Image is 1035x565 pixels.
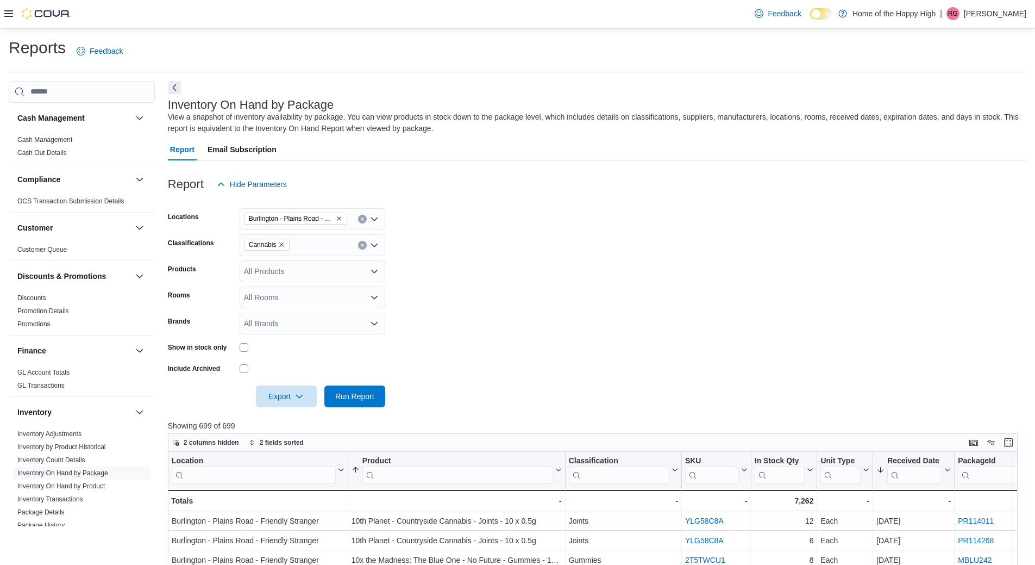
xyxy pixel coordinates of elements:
h3: Customer [17,222,53,233]
a: Discounts [17,294,46,302]
button: 2 columns hidden [168,436,243,449]
div: 6 [755,534,814,547]
div: Compliance [9,195,155,212]
a: MBLU242 [958,556,992,564]
h3: Compliance [17,174,60,185]
h3: Cash Management [17,113,85,123]
h3: Discounts & Promotions [17,271,106,282]
a: Feedback [750,3,805,24]
div: Finance [9,366,155,396]
button: Open list of options [370,215,379,223]
button: Open list of options [370,319,379,328]
div: 7,262 [755,494,814,507]
div: [DATE] [876,534,951,547]
button: SKU [685,456,748,484]
a: YLG58C8A [685,517,724,525]
div: Riley Groulx [946,7,959,20]
a: Promotion Details [17,307,69,315]
button: Open list of options [370,241,379,250]
span: Feedback [90,46,123,57]
button: Customer [17,222,131,233]
label: Show in stock only [168,343,227,352]
span: GL Account Totals [17,368,70,377]
div: In Stock Qty [755,456,805,467]
div: In Stock Qty [755,456,805,484]
button: Received Date [876,456,951,484]
a: Inventory Transactions [17,495,83,503]
span: Run Report [335,391,374,402]
button: Next [168,81,181,94]
div: [DATE] [876,514,951,527]
h3: Inventory On Hand by Package [168,98,334,111]
button: Open list of options [370,267,379,276]
span: Cannabis [249,239,277,250]
div: - [568,494,678,507]
h3: Inventory [17,407,52,418]
span: Cannabis [244,239,290,251]
div: Each [820,514,869,527]
button: Run Report [324,386,385,407]
button: Compliance [133,173,146,186]
div: Each [820,534,869,547]
button: Display options [984,436,998,449]
div: Burlington - Plains Road - Friendly Stranger [172,534,344,547]
p: [PERSON_NAME] [964,7,1026,20]
span: GL Transactions [17,381,65,390]
label: Brands [168,317,190,326]
a: Customer Queue [17,246,67,253]
span: Package History [17,521,65,530]
div: 12 [755,514,814,527]
div: Received Date [887,456,942,467]
button: In Stock Qty [755,456,814,484]
label: Products [168,265,196,274]
span: Report [170,139,195,160]
button: Remove Cannabis from selection in this group [278,241,285,248]
label: Rooms [168,291,190,300]
button: Keyboard shortcuts [967,436,980,449]
h3: Report [168,178,204,191]
div: - [685,494,748,507]
a: Inventory Adjustments [17,430,81,438]
a: Inventory by Product Historical [17,443,106,451]
div: Burlington - Plains Road - Friendly Stranger [172,514,344,527]
button: 2 fields sorted [244,436,308,449]
a: GL Transactions [17,382,65,389]
a: OCS Transaction Submission Details [17,197,124,205]
div: - [876,494,951,507]
div: SKU [685,456,739,467]
a: Cash Out Details [17,149,67,157]
a: Feedback [72,40,127,62]
span: Promotion Details [17,307,69,315]
button: Finance [17,345,131,356]
div: 10th Planet - Countryside Cannabis - Joints - 10 x 0.5g [351,534,561,547]
button: Cash Management [17,113,131,123]
div: View a snapshot of inventory availability by package. You can view products in stock down to the ... [168,111,1021,134]
span: Cash Out Details [17,148,67,157]
button: Clear input [358,215,367,223]
a: PR114011 [958,517,994,525]
div: Unit Type [820,456,861,467]
button: Product [351,456,561,484]
div: Joints [568,514,678,527]
a: Package Details [17,508,65,516]
button: Inventory [133,406,146,419]
a: YLG58C8A [685,536,724,545]
button: Unit Type [820,456,869,484]
button: Clear input [358,241,367,250]
button: Export [256,386,317,407]
div: - [820,494,869,507]
label: Locations [168,213,199,221]
button: Inventory [17,407,131,418]
span: Export [262,386,310,407]
button: Discounts & Promotions [133,270,146,283]
button: Classification [568,456,678,484]
span: Hide Parameters [230,179,287,190]
a: Inventory On Hand by Package [17,469,108,477]
label: Include Archived [168,364,220,373]
a: Inventory On Hand by Product [17,482,105,490]
div: Joints [568,534,678,547]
